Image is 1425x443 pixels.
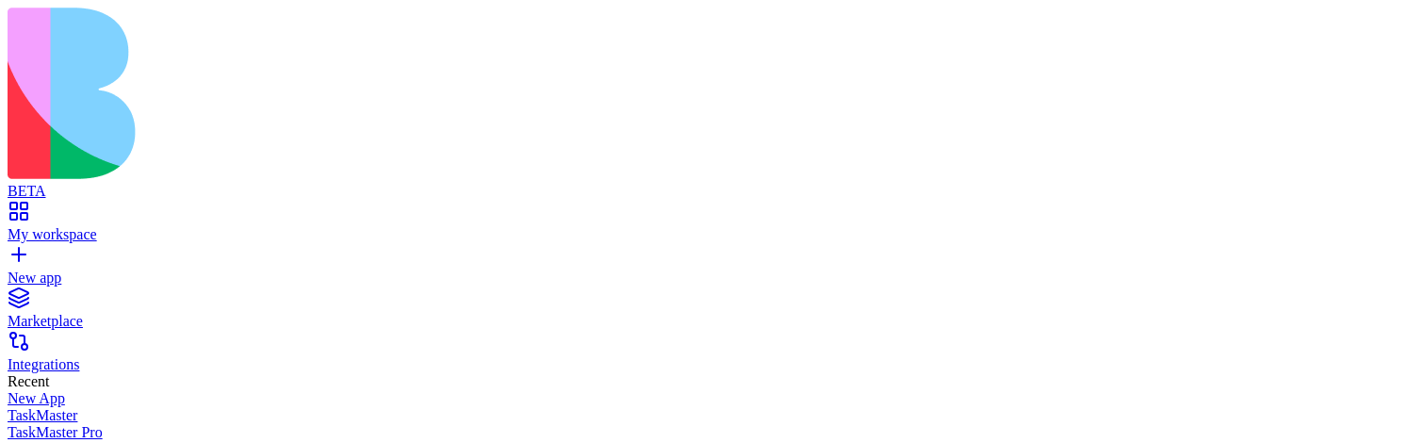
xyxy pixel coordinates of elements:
[8,226,1417,243] div: My workspace
[8,166,1417,200] a: BETA
[8,270,1417,287] div: New app
[8,339,1417,373] a: Integrations
[8,373,49,389] span: Recent
[8,183,1417,200] div: BETA
[8,313,1417,330] div: Marketplace
[8,253,1417,287] a: New app
[8,356,1417,373] div: Integrations
[8,424,1417,441] a: TaskMaster Pro
[8,407,1417,424] a: TaskMaster
[8,8,765,179] img: logo
[8,296,1417,330] a: Marketplace
[8,209,1417,243] a: My workspace
[8,390,1417,407] a: New App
